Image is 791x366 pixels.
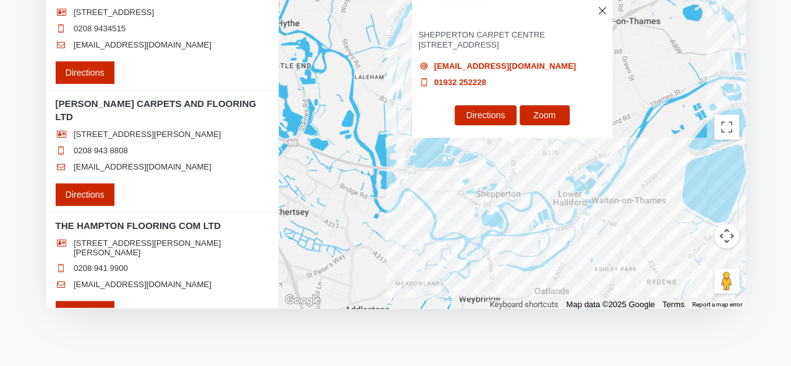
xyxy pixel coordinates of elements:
[434,61,576,71] a: [EMAIL_ADDRESS][DOMAIN_NAME]
[74,280,211,290] a: [EMAIL_ADDRESS][DOMAIN_NAME]
[56,97,269,123] h3: [PERSON_NAME] CARPETS AND FLOORING LTD
[598,7,606,14] img: cross.png
[56,183,114,206] a: Directions
[56,219,269,232] h3: THE HAMPTON FLOORING COM LTD
[692,300,742,310] a: Report a map error
[418,30,606,50] span: SHEPPERTON CARPET CENTRE [STREET_ADDRESS]
[662,300,684,310] a: Terms (opens in new tab)
[74,146,128,156] a: 0208 943 8808
[714,114,739,140] button: Toggle fullscreen view
[74,263,128,273] a: 0208 941 9900
[714,268,739,293] button: Drag Pegman onto the map to open Street View
[282,292,323,308] a: Open this area in Google Maps (opens a new window)
[282,292,323,308] img: Google
[455,105,516,125] a: Directions
[74,40,211,50] a: [EMAIL_ADDRESS][DOMAIN_NAME]
[74,162,211,172] a: [EMAIL_ADDRESS][DOMAIN_NAME]
[74,130,221,140] span: [STREET_ADDRESS][PERSON_NAME]
[520,105,570,125] a: Zoom
[56,61,114,84] a: Directions
[566,300,655,309] span: Map data ©2025 Google
[74,24,126,34] a: 0208 9434515
[490,300,558,310] button: Keyboard shortcuts
[714,223,739,248] button: Map camera controls
[74,238,269,257] span: [STREET_ADDRESS][PERSON_NAME][PERSON_NAME]
[56,301,114,323] a: Directions
[434,78,486,88] a: 01932 252228
[74,8,154,18] span: [STREET_ADDRESS]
